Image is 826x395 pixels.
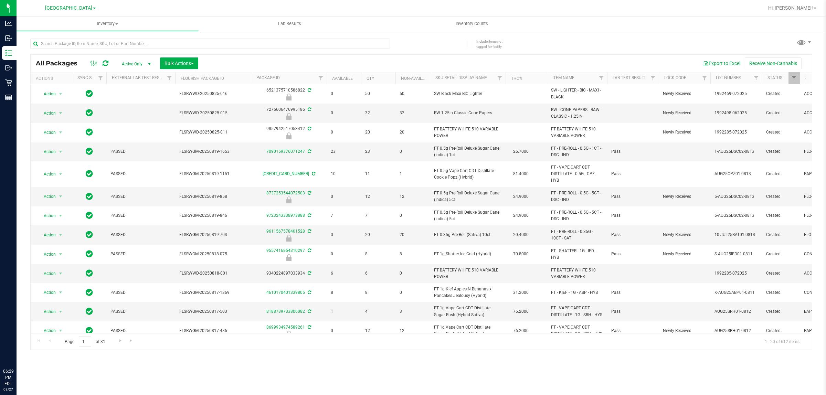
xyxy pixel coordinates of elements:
[400,270,426,277] span: 0
[56,307,65,317] span: select
[766,232,796,238] span: Created
[699,57,745,69] button: Export to Excel
[434,190,501,203] span: FT 0.5g Pre-Roll Deluxe Sugar Cane (Indica) 5ct
[714,251,758,257] span: S-AUG25IED01-0811
[365,148,391,155] span: 23
[250,331,328,338] div: Newly Received
[331,232,357,238] span: 0
[179,148,247,155] span: FLSRWGM-20250819-1653
[434,110,501,116] span: RW 1.25in Classic Cone Papers
[179,212,247,219] span: FLSRWGM-20250819-846
[510,147,532,157] span: 26.7000
[263,171,309,176] a: [CREDIT_CARD_NUMBER]
[38,249,56,259] span: Action
[611,308,655,315] span: Pass
[759,336,805,346] span: 1 - 20 of 612 items
[307,88,311,93] span: Sync from Compliance System
[510,326,532,336] span: 76.2000
[266,290,305,295] a: 4610170401339805
[86,230,93,239] span: In Sync
[510,249,532,259] span: 70.8000
[551,267,603,280] span: FT BATTERY WHITE 510 VARIABLE POWER
[307,290,311,295] span: Sync from Compliance System
[551,305,603,318] span: FT - VAPE CART CDT DISTILLATE - 1G - SRH - HYS
[714,90,758,97] span: 1992469-072025
[365,328,391,334] span: 12
[663,129,706,136] span: Newly Received
[551,164,603,184] span: FT - VAPE CART CDT DISTILLATE - 0.5G - CPZ - HYB
[56,89,65,99] span: select
[307,149,311,154] span: Sync from Compliance System
[179,251,247,257] span: FLSRWGM-20250818-075
[38,147,56,157] span: Action
[766,328,796,334] span: Created
[647,72,659,84] a: Filter
[611,289,655,296] span: Pass
[332,76,353,81] a: Available
[400,308,426,315] span: 3
[56,147,65,157] span: select
[179,193,247,200] span: FLSRWGM-20250819-858
[434,251,501,257] span: FT 1g Shatter Ice Cold (Hybrid)
[551,324,603,337] span: FT - VAPE CART CDT DISTILLATE - 1G - SRH - HYS
[613,75,645,80] a: Lab Test Result
[766,193,796,200] span: Created
[365,308,391,315] span: 4
[365,193,391,200] span: 12
[365,171,391,177] span: 11
[86,211,93,220] span: In Sync
[611,193,655,200] span: Pass
[552,75,574,80] a: Item Name
[714,328,758,334] span: AUG25SRH01-0812
[250,113,328,120] div: Newly Received
[611,212,655,219] span: Pass
[315,72,327,84] a: Filter
[767,75,782,80] a: Status
[86,249,93,259] span: In Sync
[766,148,796,155] span: Created
[596,72,607,84] a: Filter
[768,5,813,11] span: Hi, [PERSON_NAME]!
[250,132,328,139] div: Newly Received
[476,39,511,49] span: Include items not tagged for facility
[164,72,175,84] a: Filter
[56,211,65,221] span: select
[766,90,796,97] span: Created
[331,193,357,200] span: 0
[331,110,357,116] span: 0
[400,212,426,219] span: 0
[307,126,311,131] span: Sync from Compliance System
[112,75,166,80] a: External Lab Test Result
[434,168,501,181] span: FT 0.5g Vape Cart CDT Distillate Cookie Popz (Hybrid)
[331,251,357,257] span: 0
[77,75,104,80] a: Sync Status
[5,94,12,101] inline-svg: Reports
[714,270,758,277] span: 1992285-072025
[86,307,93,316] span: In Sync
[79,336,91,347] input: 1
[551,107,603,120] span: RW - CONE PAPERS - RAW - CLASSIC - 1.25IN
[766,110,796,116] span: Created
[400,171,426,177] span: 1
[250,126,328,139] div: 9857942517053412
[331,171,357,177] span: 10
[766,270,796,277] span: Created
[86,326,93,335] span: In Sync
[56,169,65,179] span: select
[38,269,56,278] span: Action
[714,308,758,315] span: AUG25SRH01-0812
[86,108,93,118] span: In Sync
[400,289,426,296] span: 0
[7,340,28,361] iframe: Resource center
[165,61,194,66] span: Bulk Actions
[266,248,305,253] a: 9557416854310297
[714,212,758,219] span: 5-AUG25DSC02-0813
[38,128,56,137] span: Action
[45,5,92,11] span: [GEOGRAPHIC_DATA]
[663,251,706,257] span: Newly Received
[266,149,305,154] a: 7090159376071247
[38,89,56,99] span: Action
[365,289,391,296] span: 8
[38,169,56,179] span: Action
[56,288,65,297] span: select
